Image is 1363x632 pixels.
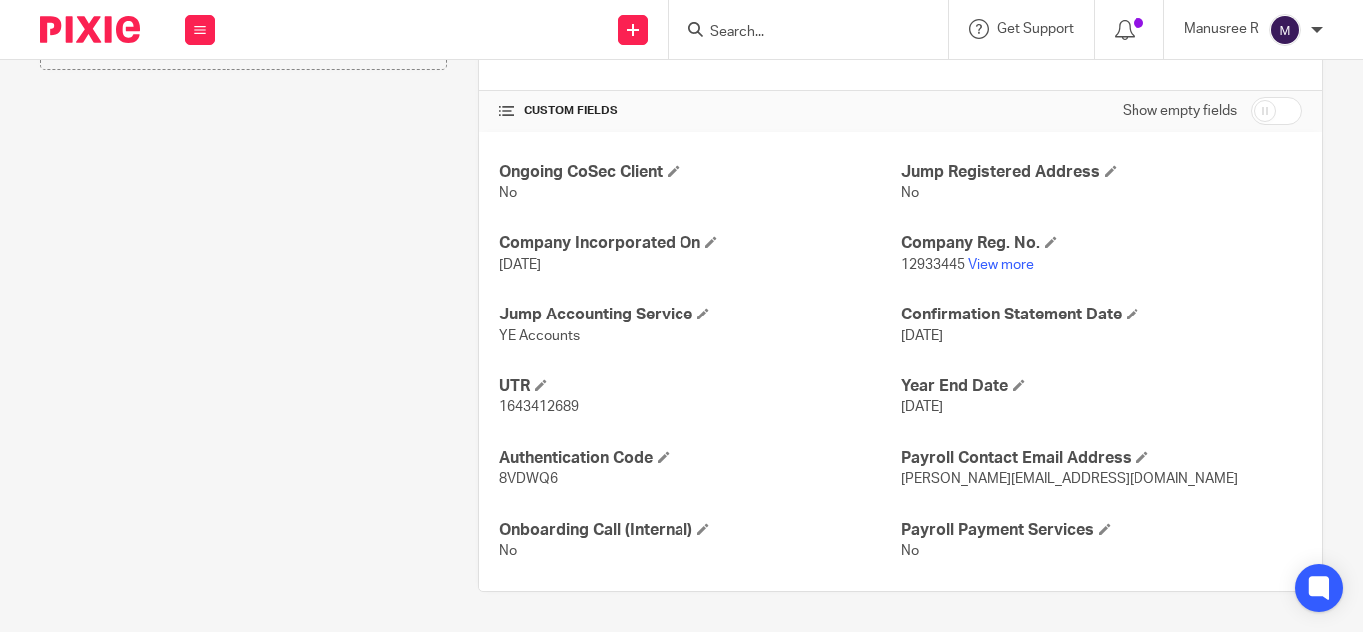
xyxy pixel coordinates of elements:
[499,472,558,486] span: 8VDWQ6
[40,16,140,43] img: Pixie
[499,520,900,541] h4: Onboarding Call (Internal)
[901,376,1302,397] h4: Year End Date
[901,544,919,558] span: No
[499,258,541,272] span: [DATE]
[997,22,1074,36] span: Get Support
[708,24,888,42] input: Search
[901,186,919,200] span: No
[1269,14,1301,46] img: svg%3E
[901,329,943,343] span: [DATE]
[901,162,1302,183] h4: Jump Registered Address
[901,233,1302,254] h4: Company Reg. No.
[499,305,900,325] h4: Jump Accounting Service
[499,448,900,469] h4: Authentication Code
[499,544,517,558] span: No
[499,233,900,254] h4: Company Incorporated On
[499,400,579,414] span: 1643412689
[901,472,1238,486] span: [PERSON_NAME][EMAIL_ADDRESS][DOMAIN_NAME]
[499,376,900,397] h4: UTR
[1184,19,1259,39] p: Manusree R
[968,258,1034,272] a: View more
[499,329,580,343] span: YE Accounts
[901,520,1302,541] h4: Payroll Payment Services
[901,258,965,272] span: 12933445
[499,186,517,200] span: No
[499,162,900,183] h4: Ongoing CoSec Client
[901,305,1302,325] h4: Confirmation Statement Date
[901,400,943,414] span: [DATE]
[901,448,1302,469] h4: Payroll Contact Email Address
[1123,101,1237,121] label: Show empty fields
[499,103,900,119] h4: CUSTOM FIELDS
